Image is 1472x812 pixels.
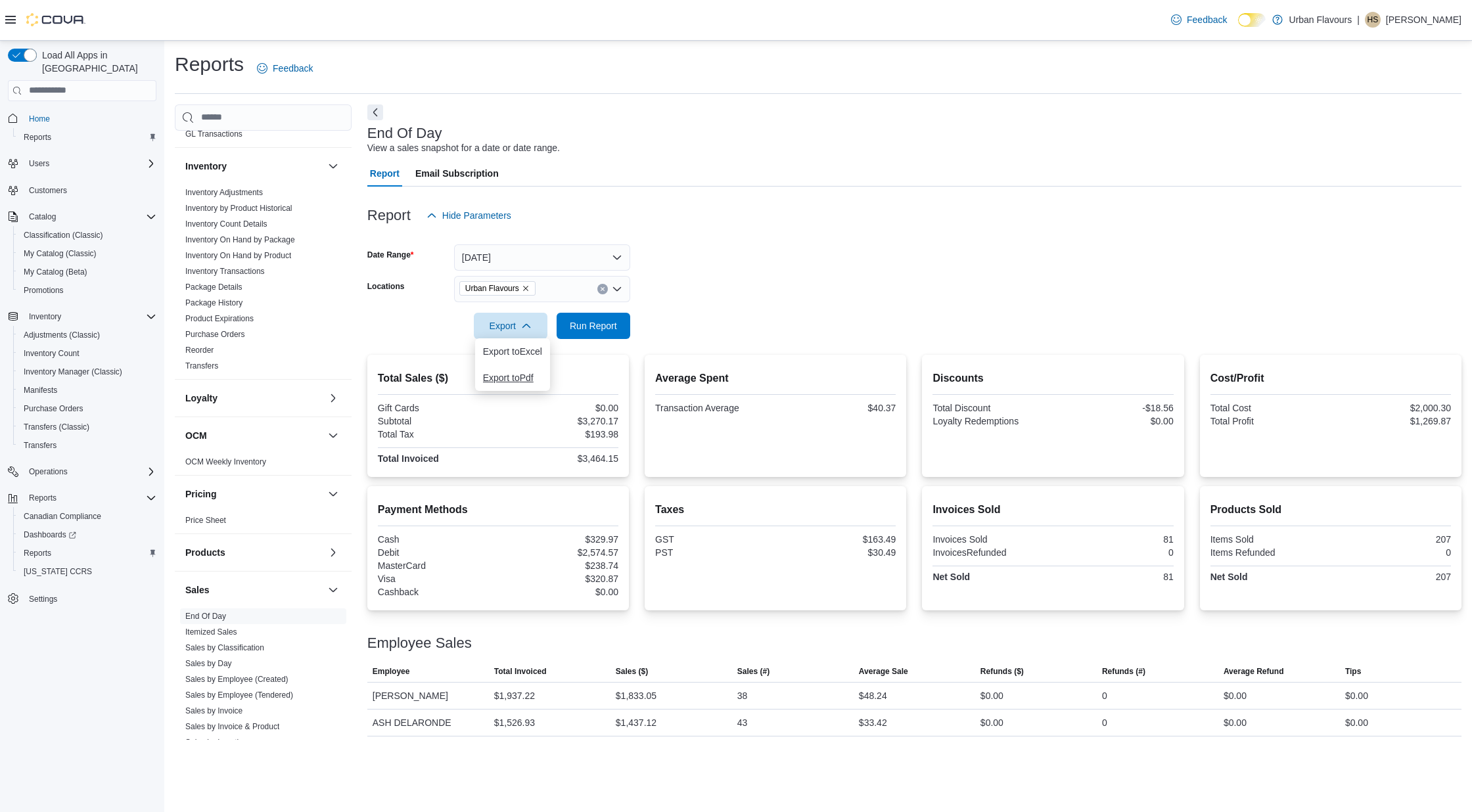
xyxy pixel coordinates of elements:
[859,666,908,677] span: Average Sale
[494,715,535,731] div: $1,526.93
[325,390,341,406] button: Loyalty
[273,62,313,75] span: Feedback
[1056,572,1174,582] div: 81
[778,403,896,413] div: $40.37
[522,284,530,292] button: Remove Urban Flavours from selection in this group
[1210,371,1451,386] h2: Cost/Profit
[185,330,245,339] a: Purchase Orders
[1210,547,1328,558] div: Items Refunded
[1210,502,1451,518] h2: Products Sold
[501,574,618,584] div: $320.87
[737,688,748,704] div: 38
[24,182,156,198] span: Customers
[932,547,1050,558] div: InvoicesRefunded
[415,160,499,187] span: Email Subscription
[185,546,323,559] button: Products
[29,493,57,503] span: Reports
[442,209,511,222] span: Hide Parameters
[482,313,540,339] span: Export
[367,104,383,120] button: Next
[185,583,210,597] h3: Sales
[24,490,62,506] button: Reports
[185,160,227,173] h3: Inventory
[24,285,64,296] span: Promotions
[367,710,489,736] div: ASH DELARONDE
[378,453,439,464] strong: Total Invoiced
[13,128,162,147] button: Reports
[18,364,127,380] a: Inventory Manager (Classic)
[18,346,85,361] a: Inventory Count
[185,516,226,525] a: Price Sheet
[616,688,656,704] div: $1,833.05
[597,284,608,294] button: Clear input
[932,371,1173,386] h2: Discounts
[24,440,57,451] span: Transfers
[185,659,232,668] a: Sales by Day
[29,185,67,196] span: Customers
[18,527,81,543] a: Dashboards
[3,154,162,173] button: Users
[778,547,896,558] div: $30.49
[13,507,162,526] button: Canadian Compliance
[378,371,618,386] h2: Total Sales ($)
[1224,715,1247,731] div: $0.00
[501,587,618,597] div: $0.00
[1166,7,1232,33] a: Feedback
[185,546,225,559] h3: Products
[18,438,156,453] span: Transfers
[37,49,156,75] span: Load All Apps in [GEOGRAPHIC_DATA]
[18,282,156,298] span: Promotions
[1224,666,1284,677] span: Average Refund
[1333,403,1451,413] div: $2,000.30
[185,487,323,501] button: Pricing
[1224,688,1247,704] div: $0.00
[3,589,162,608] button: Settings
[24,464,73,480] button: Operations
[185,722,279,731] a: Sales by Invoice & Product
[8,104,156,643] nav: Complex example
[29,114,50,124] span: Home
[24,132,51,143] span: Reports
[367,125,442,141] h3: End Of Day
[501,534,618,545] div: $329.97
[24,183,72,198] a: Customers
[616,666,648,677] span: Sales ($)
[18,282,69,298] a: Promotions
[185,160,323,173] button: Inventory
[1056,547,1174,558] div: 0
[932,572,970,582] strong: Net Sold
[501,560,618,571] div: $238.74
[13,381,162,399] button: Manifests
[18,227,156,243] span: Classification (Classic)
[483,346,542,357] span: Export to Excel
[570,319,617,332] span: Run Report
[778,534,896,545] div: $163.49
[421,202,517,229] button: Hide Parameters
[18,246,156,261] span: My Catalog (Classic)
[24,385,57,395] span: Manifests
[612,284,622,294] button: Open list of options
[494,688,535,704] div: $1,937.22
[325,582,341,598] button: Sales
[18,401,156,417] span: Purchase Orders
[252,55,318,81] a: Feedback
[1210,403,1328,413] div: Total Cost
[378,560,495,571] div: MasterCard
[24,530,76,540] span: Dashboards
[367,635,472,651] h3: Employee Sales
[932,502,1173,518] h2: Invoices Sold
[185,457,266,466] a: OCM Weekly Inventory
[175,185,352,379] div: Inventory
[1210,534,1328,545] div: Items Sold
[475,365,550,391] button: Export toPdf
[737,715,748,731] div: 43
[18,382,156,398] span: Manifests
[24,209,61,225] button: Catalog
[454,244,630,271] button: [DATE]
[18,419,156,435] span: Transfers (Classic)
[185,627,237,637] a: Itemized Sales
[185,392,218,405] h3: Loyalty
[459,281,536,296] span: Urban Flavours
[465,282,519,295] span: Urban Flavours
[18,564,97,579] a: [US_STATE] CCRS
